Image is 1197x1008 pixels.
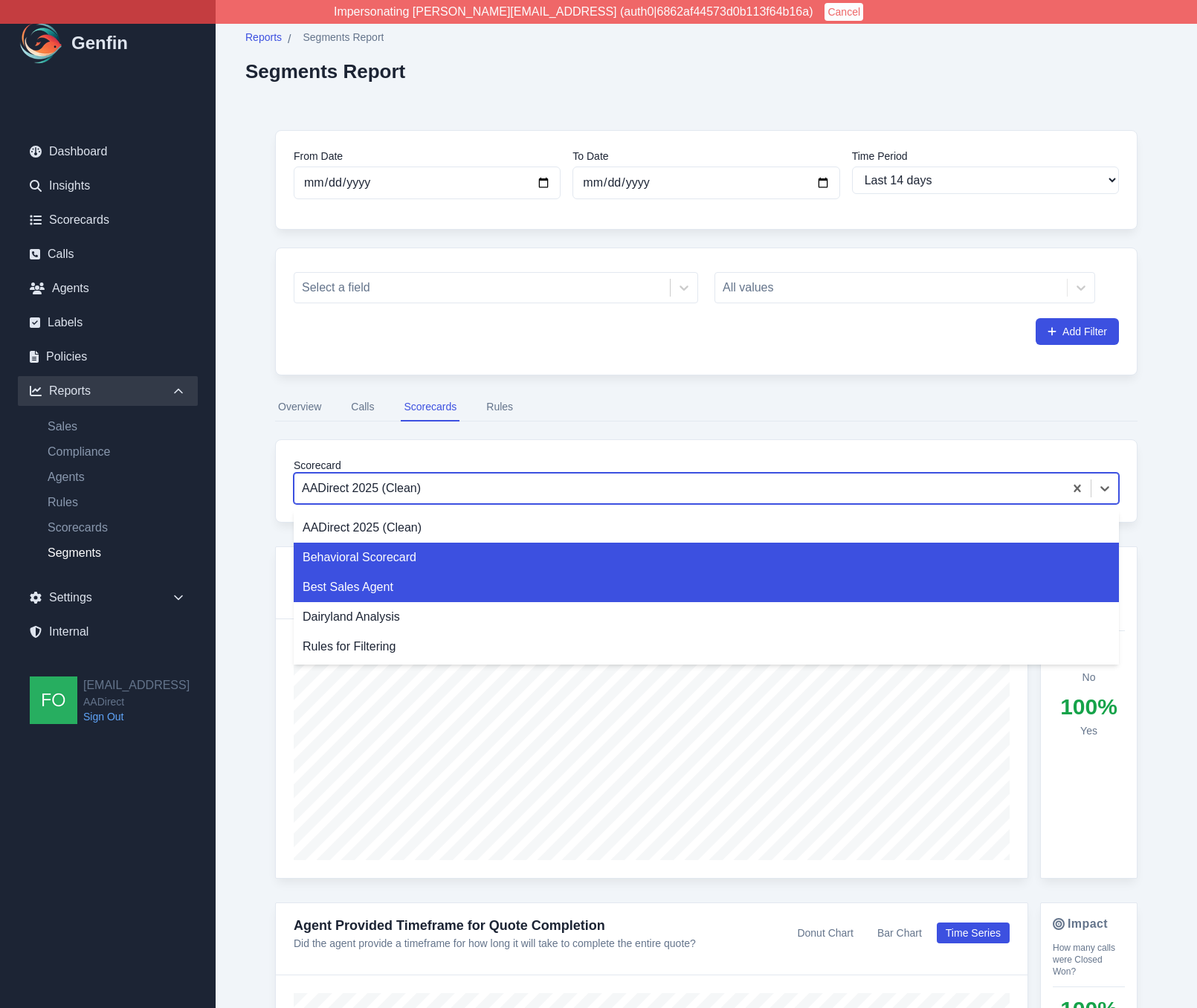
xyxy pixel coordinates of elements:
label: Time Period [852,149,1119,164]
button: Overview [275,393,324,421]
button: Cancel [825,3,863,21]
a: Insights [18,171,198,201]
p: How many calls were Closed Won? [1053,942,1125,978]
div: Yes [1053,723,1125,738]
h2: [EMAIL_ADDRESS] [83,676,190,694]
span: / [288,30,291,48]
a: Sign Out [83,709,190,724]
div: Behavioral Scorecard [294,543,1119,572]
div: 100 % [1053,694,1125,720]
a: Scorecards [18,205,198,235]
div: Rules for Filtering [294,632,1119,662]
h4: Impact [1053,915,1125,933]
button: Rules [483,393,516,421]
div: No [1053,670,1125,685]
a: Internal [18,617,198,647]
div: Dairyland Analysis [294,602,1119,632]
a: Compliance [36,443,198,461]
a: Agents [36,468,198,486]
img: Logo [18,19,65,67]
a: Reports [245,30,282,48]
button: Scorecards [401,393,459,421]
button: Bar Chart [868,923,931,943]
button: Time Series [937,923,1010,943]
img: founders@genfin.ai [30,676,77,724]
a: Agent Provided Timeframe for Quote Completion [294,918,605,933]
label: From Date [294,149,561,164]
div: AADirect 2025 (Clean) [294,513,1119,543]
button: Add Filter [1036,318,1119,345]
a: Agents [18,274,198,303]
a: Rules [36,494,198,511]
span: Reports [245,30,282,45]
button: Donut Chart [788,923,862,943]
h2: Segments Report [245,60,405,83]
label: Scorecard [294,458,1119,473]
a: Scorecards [36,519,198,537]
label: To Date [572,149,839,164]
a: Policies [18,342,198,372]
a: Sales [36,418,198,436]
h1: Genfin [71,31,128,55]
div: Best Sales Agent [294,572,1119,602]
button: Calls [348,393,377,421]
a: Segments [36,544,198,562]
a: Labels [18,308,198,337]
div: Settings [18,583,198,613]
a: Calls [18,239,198,269]
p: Did the agent provide a timeframe for how long it will take to complete the entire quote? [294,936,696,951]
span: AADirect [83,694,190,709]
a: Dashboard [18,137,198,167]
span: Segments Report [303,30,384,45]
div: Reports [18,376,198,406]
